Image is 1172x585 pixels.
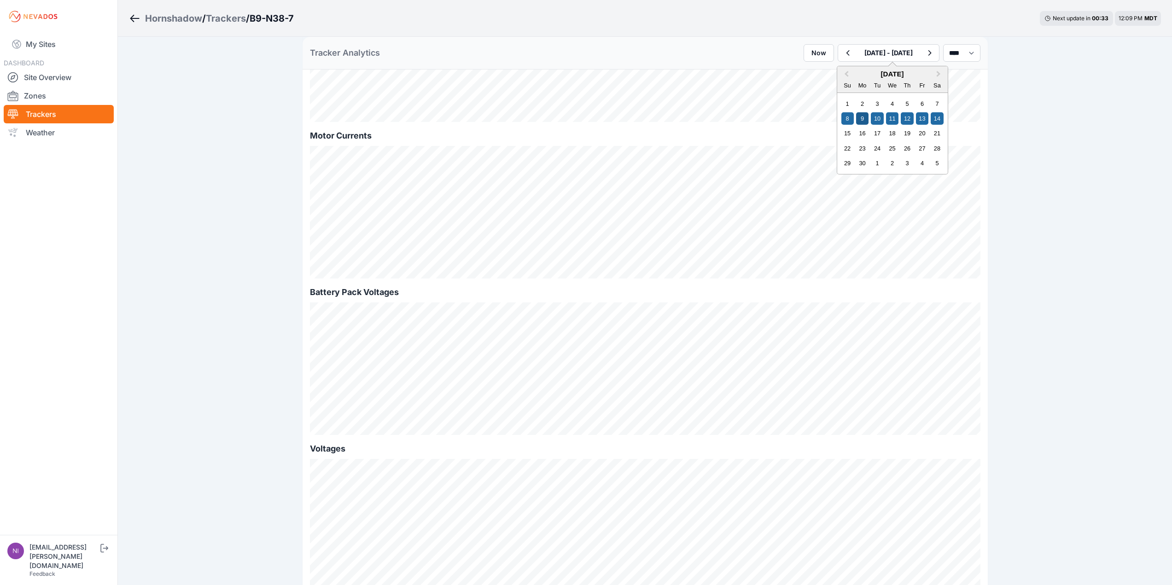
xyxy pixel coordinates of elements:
[856,112,869,125] div: Choose Monday, June 9th, 2025
[886,127,898,139] div: Choose Wednesday, June 18th, 2025
[246,12,250,25] span: /
[901,98,913,110] div: Choose Thursday, June 5th, 2025
[886,142,898,155] div: Choose Wednesday, June 25th, 2025
[871,112,883,125] div: Choose Tuesday, June 10th, 2025
[29,570,55,577] a: Feedback
[4,123,114,142] a: Weather
[4,59,44,67] span: DASHBOARD
[841,142,854,155] div: Choose Sunday, June 22nd, 2025
[886,98,898,110] div: Choose Wednesday, June 4th, 2025
[901,112,913,125] div: Choose Thursday, June 12th, 2025
[1053,15,1090,22] span: Next update in
[916,112,928,125] div: Choose Friday, June 13th, 2025
[129,6,294,30] nav: Breadcrumb
[916,142,928,155] div: Choose Friday, June 27th, 2025
[841,112,854,125] div: Choose Sunday, June 8th, 2025
[932,67,947,82] button: Next Month
[841,79,854,92] div: Sunday
[856,157,869,169] div: Choose Monday, June 30th, 2025
[310,129,980,142] h2: Motor Currents
[7,543,24,559] img: nick.fritz@nevados.solar
[310,286,980,299] h2: Battery Pack Voltages
[837,70,948,78] h2: [DATE]
[901,79,913,92] div: Thursday
[4,105,114,123] a: Trackers
[931,112,943,125] div: Choose Saturday, June 14th, 2025
[916,98,928,110] div: Choose Friday, June 6th, 2025
[886,112,898,125] div: Choose Wednesday, June 11th, 2025
[916,79,928,92] div: Friday
[310,46,380,59] h2: Tracker Analytics
[931,157,943,169] div: Choose Saturday, July 5th, 2025
[1092,15,1108,22] div: 00 : 33
[310,442,980,455] h2: Voltages
[871,142,883,155] div: Choose Tuesday, June 24th, 2025
[901,127,913,139] div: Choose Thursday, June 19th, 2025
[871,157,883,169] div: Choose Tuesday, July 1st, 2025
[857,45,920,61] button: [DATE] - [DATE]
[856,98,869,110] div: Choose Monday, June 2nd, 2025
[931,98,943,110] div: Choose Saturday, June 7th, 2025
[886,79,898,92] div: Wednesday
[931,127,943,139] div: Choose Saturday, June 21st, 2025
[931,79,943,92] div: Saturday
[4,68,114,87] a: Site Overview
[871,127,883,139] div: Choose Tuesday, June 17th, 2025
[856,127,869,139] div: Choose Monday, June 16th, 2025
[841,127,854,139] div: Choose Sunday, June 15th, 2025
[931,142,943,155] div: Choose Saturday, June 28th, 2025
[837,66,948,174] div: Choose Date
[840,96,945,171] div: Month June, 2025
[901,157,913,169] div: Choose Thursday, July 3rd, 2025
[871,98,883,110] div: Choose Tuesday, June 3rd, 2025
[841,98,854,110] div: Choose Sunday, June 1st, 2025
[856,79,869,92] div: Monday
[916,127,928,139] div: Choose Friday, June 20th, 2025
[29,543,99,570] div: [EMAIL_ADDRESS][PERSON_NAME][DOMAIN_NAME]
[7,9,59,24] img: Nevados
[1119,15,1143,22] span: 12:09 PM
[901,142,913,155] div: Choose Thursday, June 26th, 2025
[206,12,246,25] a: Trackers
[1144,15,1157,22] span: MDT
[886,157,898,169] div: Choose Wednesday, July 2nd, 2025
[4,87,114,105] a: Zones
[804,44,834,62] button: Now
[4,33,114,55] a: My Sites
[871,79,883,92] div: Tuesday
[250,12,294,25] h3: B9-N38-7
[838,67,853,82] button: Previous Month
[841,157,854,169] div: Choose Sunday, June 29th, 2025
[145,12,202,25] a: Hornshadow
[202,12,206,25] span: /
[916,157,928,169] div: Choose Friday, July 4th, 2025
[856,142,869,155] div: Choose Monday, June 23rd, 2025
